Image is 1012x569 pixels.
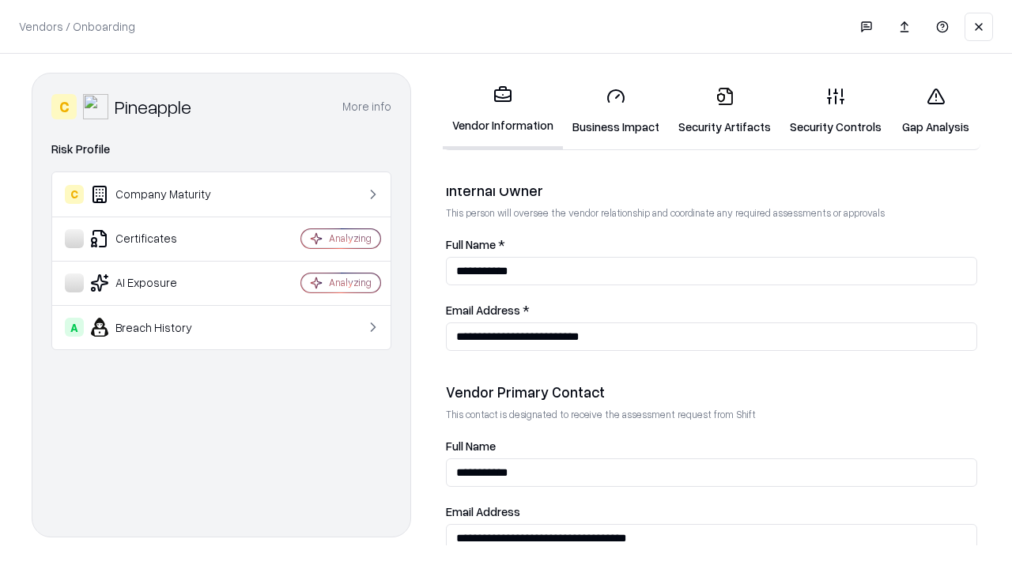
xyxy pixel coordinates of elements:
div: Certificates [65,229,254,248]
p: Vendors / Onboarding [19,18,135,35]
div: C [51,94,77,119]
a: Security Controls [780,74,891,148]
div: A [65,318,84,337]
div: C [65,185,84,204]
a: Gap Analysis [891,74,980,148]
p: This person will oversee the vendor relationship and coordinate any required assessments or appro... [446,206,977,220]
label: Email Address * [446,304,977,316]
label: Full Name [446,440,977,452]
div: Company Maturity [65,185,254,204]
a: Security Artifacts [669,74,780,148]
label: Email Address [446,506,977,518]
div: Analyzing [329,276,372,289]
label: Full Name * [446,239,977,251]
p: This contact is designated to receive the assessment request from Shift [446,408,977,421]
div: Breach History [65,318,254,337]
div: AI Exposure [65,273,254,292]
div: Risk Profile [51,140,391,159]
img: Pineapple [83,94,108,119]
a: Vendor Information [443,73,563,149]
button: More info [342,92,391,121]
div: Internal Owner [446,181,977,200]
div: Analyzing [329,232,372,245]
div: Vendor Primary Contact [446,382,977,401]
div: Pineapple [115,94,191,119]
a: Business Impact [563,74,669,148]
